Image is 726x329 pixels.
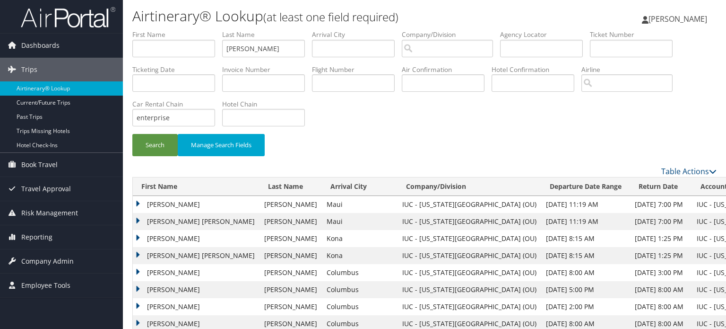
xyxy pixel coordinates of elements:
button: Manage Search Fields [178,134,265,156]
td: [PERSON_NAME] [259,298,322,315]
td: Columbus [322,281,398,298]
button: Search [132,134,178,156]
td: Kona [322,247,398,264]
td: [DATE] 11:19 AM [541,196,630,213]
label: Agency Locator [500,30,590,39]
span: Risk Management [21,201,78,225]
td: [DATE] 8:00 AM [630,298,692,315]
td: [PERSON_NAME] [259,230,322,247]
td: Columbus [322,264,398,281]
img: airportal-logo.png [21,6,115,28]
label: Arrival City [312,30,402,39]
span: [PERSON_NAME] [648,14,707,24]
a: Table Actions [661,166,717,177]
td: Maui [322,213,398,230]
td: [PERSON_NAME] [259,213,322,230]
td: IUC - [US_STATE][GEOGRAPHIC_DATA] (OU) [398,247,541,264]
td: [PERSON_NAME] [PERSON_NAME] [133,247,259,264]
span: Book Travel [21,153,58,177]
td: [DATE] 1:25 PM [630,247,692,264]
label: Air Confirmation [402,65,492,74]
td: [PERSON_NAME] [259,281,322,298]
span: Employee Tools [21,274,70,297]
a: [PERSON_NAME] [642,5,717,33]
td: IUC - [US_STATE][GEOGRAPHIC_DATA] (OU) [398,264,541,281]
td: [DATE] 1:25 PM [630,230,692,247]
th: Company/Division [398,178,541,196]
th: Last Name: activate to sort column ascending [259,178,322,196]
th: Return Date: activate to sort column ascending [630,178,692,196]
td: [PERSON_NAME] [259,247,322,264]
span: Reporting [21,225,52,249]
td: [PERSON_NAME] [133,196,259,213]
label: Invoice Number [222,65,312,74]
label: Last Name [222,30,312,39]
th: First Name: activate to sort column ascending [133,178,259,196]
td: IUC - [US_STATE][GEOGRAPHIC_DATA] (OU) [398,281,541,298]
td: [DATE] 7:00 PM [630,213,692,230]
td: [PERSON_NAME] [133,230,259,247]
td: Kona [322,230,398,247]
label: First Name [132,30,222,39]
td: [DATE] 8:00 AM [630,281,692,298]
td: [DATE] 8:15 AM [541,230,630,247]
td: IUC - [US_STATE][GEOGRAPHIC_DATA] (OU) [398,213,541,230]
label: Hotel Confirmation [492,65,581,74]
td: [DATE] 5:00 PM [541,281,630,298]
td: [PERSON_NAME] [259,264,322,281]
td: [DATE] 2:00 PM [541,298,630,315]
label: Car Rental Chain [132,99,222,109]
td: [PERSON_NAME] [133,264,259,281]
td: IUC - [US_STATE][GEOGRAPHIC_DATA] (OU) [398,298,541,315]
label: Airline [581,65,680,74]
span: Dashboards [21,34,60,57]
td: [PERSON_NAME] [259,196,322,213]
label: Ticketing Date [132,65,222,74]
label: Ticket Number [590,30,680,39]
td: IUC - [US_STATE][GEOGRAPHIC_DATA] (OU) [398,230,541,247]
td: [PERSON_NAME] [PERSON_NAME] [133,213,259,230]
label: Flight Number [312,65,402,74]
td: Maui [322,196,398,213]
span: Trips [21,58,37,81]
span: Travel Approval [21,177,71,201]
th: Arrival City: activate to sort column ascending [322,178,398,196]
label: Company/Division [402,30,500,39]
td: Columbus [322,298,398,315]
td: IUC - [US_STATE][GEOGRAPHIC_DATA] (OU) [398,196,541,213]
td: [DATE] 11:19 AM [541,213,630,230]
td: [DATE] 3:00 PM [630,264,692,281]
span: Company Admin [21,249,74,273]
td: [DATE] 8:15 AM [541,247,630,264]
th: Departure Date Range: activate to sort column ascending [541,178,630,196]
td: [PERSON_NAME] [133,298,259,315]
td: [PERSON_NAME] [133,281,259,298]
td: [DATE] 8:00 AM [541,264,630,281]
h1: Airtinerary® Lookup [132,6,522,26]
small: (at least one field required) [263,9,398,25]
label: Hotel Chain [222,99,312,109]
td: [DATE] 7:00 PM [630,196,692,213]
